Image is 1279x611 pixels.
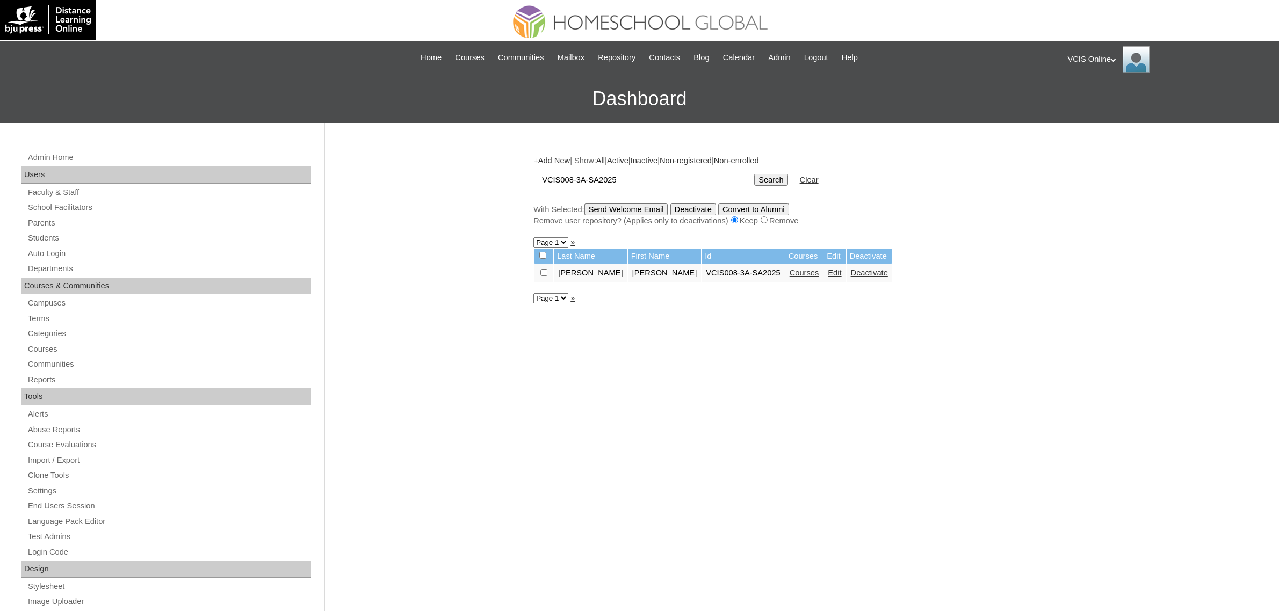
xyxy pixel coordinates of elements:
[533,203,1065,227] div: With Selected:
[27,499,311,513] a: End Users Session
[27,327,311,340] a: Categories
[21,278,311,295] div: Courses & Communities
[644,52,685,64] a: Contacts
[21,561,311,578] div: Design
[5,5,91,34] img: logo-white.png
[27,343,311,356] a: Courses
[21,166,311,184] div: Users
[763,52,796,64] a: Admin
[785,249,823,264] td: Courses
[493,52,550,64] a: Communities
[790,268,819,277] a: Courses
[804,52,828,64] span: Logout
[27,231,311,245] a: Students
[538,156,570,165] a: Add New
[596,156,605,165] a: All
[754,174,787,186] input: Search
[27,247,311,260] a: Auto Login
[1123,46,1150,73] img: VCIS Online Admin
[628,264,702,282] td: [PERSON_NAME]
[702,264,785,282] td: VCIS008-3A-SA2025
[702,249,785,264] td: Id
[554,264,627,282] td: [PERSON_NAME]
[27,595,311,608] a: Image Uploader
[27,408,311,421] a: Alerts
[607,156,628,165] a: Active
[718,203,789,215] input: Convert to Alumni
[455,52,485,64] span: Courses
[552,52,590,64] a: Mailbox
[27,216,311,230] a: Parents
[768,52,791,64] span: Admin
[533,215,1065,227] div: Remove user repository? (Applies only to deactivations) Keep Remove
[27,312,311,325] a: Terms
[631,156,658,165] a: Inactive
[27,151,311,164] a: Admin Home
[1068,46,1269,73] div: VCIS Online
[847,249,892,264] td: Deactivate
[558,52,585,64] span: Mailbox
[660,156,712,165] a: Non-registered
[27,186,311,199] a: Faculty & Staff
[415,52,447,64] a: Home
[842,52,858,64] span: Help
[584,203,668,215] input: Send Welcome Email
[592,52,641,64] a: Repository
[670,203,716,215] input: Deactivate
[27,358,311,371] a: Communities
[693,52,709,64] span: Blog
[570,294,575,302] a: »
[628,249,702,264] td: First Name
[723,52,755,64] span: Calendar
[714,156,759,165] a: Non-enrolled
[570,238,575,246] a: »
[421,52,442,64] span: Home
[27,545,311,559] a: Login Code
[27,484,311,498] a: Settings
[27,438,311,452] a: Course Evaluations
[800,176,819,184] a: Clear
[540,173,742,187] input: Search
[27,530,311,543] a: Test Admins
[851,268,888,277] a: Deactivate
[27,262,311,275] a: Departments
[450,52,490,64] a: Courses
[823,249,846,264] td: Edit
[836,52,863,64] a: Help
[498,52,544,64] span: Communities
[27,469,311,482] a: Clone Tools
[27,454,311,467] a: Import / Export
[27,296,311,310] a: Campuses
[27,423,311,437] a: Abuse Reports
[21,388,311,405] div: Tools
[828,268,841,277] a: Edit
[688,52,714,64] a: Blog
[799,52,834,64] a: Logout
[718,52,760,64] a: Calendar
[598,52,635,64] span: Repository
[533,155,1065,226] div: + | Show: | | | |
[27,515,311,528] a: Language Pack Editor
[27,373,311,387] a: Reports
[554,249,627,264] td: Last Name
[27,201,311,214] a: School Facilitators
[649,52,680,64] span: Contacts
[5,75,1274,123] h3: Dashboard
[27,580,311,593] a: Stylesheet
